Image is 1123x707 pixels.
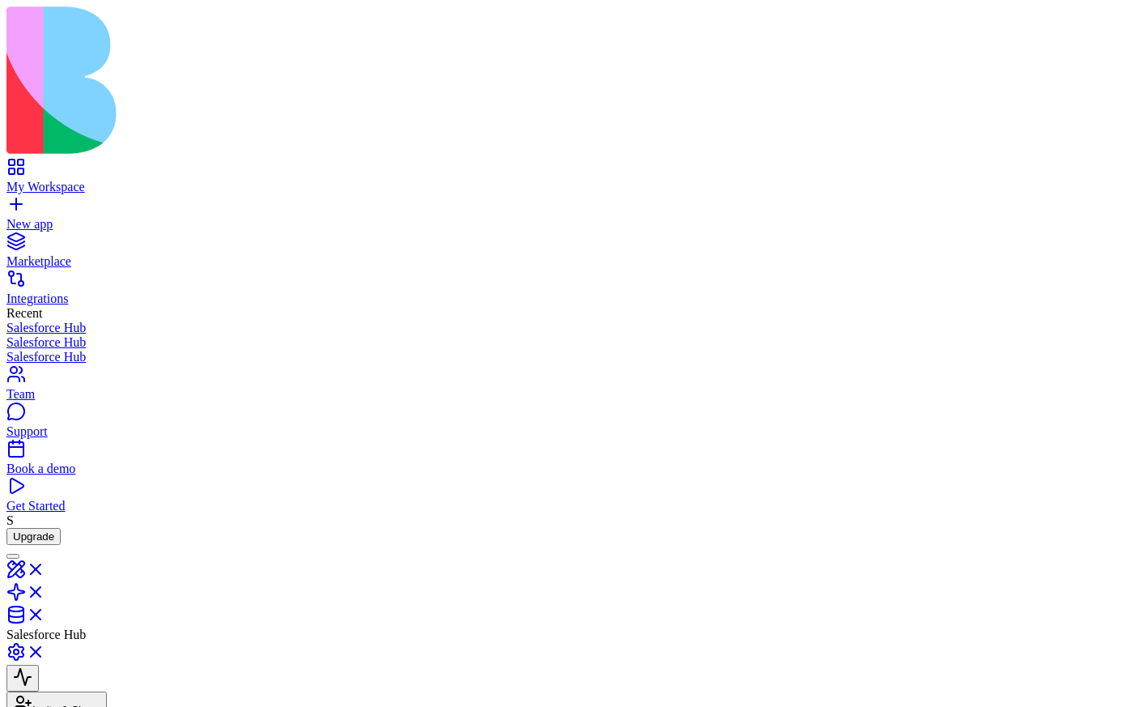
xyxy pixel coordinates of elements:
a: Marketplace [6,240,1117,269]
a: New app [6,202,1117,232]
a: My Workspace [6,165,1117,194]
a: Get Started [6,484,1117,513]
a: Upgrade [6,529,61,543]
a: Salesforce Hub [6,350,1117,364]
div: Get Started [6,499,1117,513]
div: Marketplace [6,254,1117,269]
div: New app [6,217,1117,232]
a: Integrations [6,277,1117,306]
button: Upgrade [6,528,61,545]
div: Team [6,387,1117,402]
span: Recent [6,306,42,320]
a: Support [6,410,1117,439]
a: Salesforce Hub [6,321,1117,335]
div: Book a demo [6,462,1117,476]
span: S [6,513,14,527]
span: Salesforce Hub [6,628,86,641]
a: Book a demo [6,447,1117,476]
a: Salesforce Hub [6,335,1117,350]
img: logo [6,6,657,154]
a: Team [6,373,1117,402]
div: Integrations [6,292,1117,306]
div: My Workspace [6,180,1117,194]
div: Support [6,424,1117,439]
